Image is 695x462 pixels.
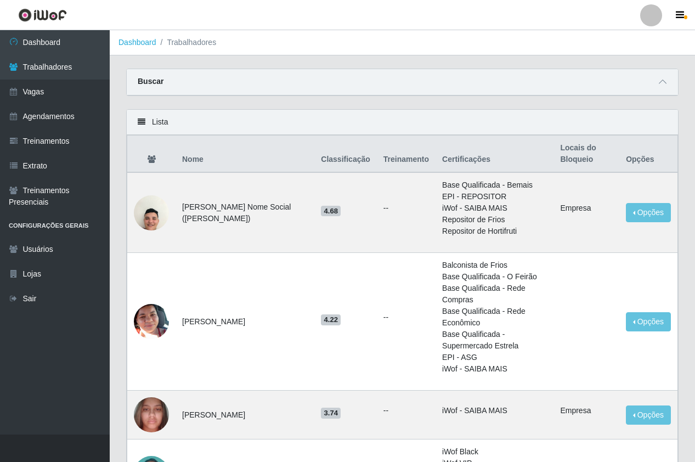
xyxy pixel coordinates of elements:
[110,30,695,55] nav: breadcrumb
[442,283,547,306] li: Base Qualificada - Rede Compras
[156,37,217,48] li: Trabalhadores
[626,312,671,331] button: Opções
[176,253,314,391] td: [PERSON_NAME]
[436,136,553,173] th: Certificações
[176,391,314,440] td: [PERSON_NAME]
[176,136,314,173] th: Nome
[321,314,341,325] span: 4.22
[134,189,169,236] img: 1728483515681.jpeg
[560,202,613,214] li: Empresa
[626,405,671,425] button: Opções
[442,260,547,271] li: Balconista de Frios
[18,8,67,22] img: CoreUI Logo
[383,405,429,416] ul: --
[619,136,677,173] th: Opções
[377,136,436,173] th: Treinamento
[321,206,341,217] span: 4.68
[442,214,547,226] li: Repositor de Frios
[442,179,547,191] li: Base Qualificada - Bemais
[442,191,547,202] li: EPI - REPOSITOR
[314,136,377,173] th: Classificação
[442,329,547,352] li: Base Qualificada - Supermercado Estrela
[383,202,429,214] ul: --
[442,446,547,458] li: iWof Black
[176,172,314,253] td: [PERSON_NAME] Nome Social ([PERSON_NAME])
[626,203,671,222] button: Opções
[560,405,613,416] li: Empresa
[442,352,547,363] li: EPI - ASG
[553,136,619,173] th: Locais do Bloqueio
[138,77,163,86] strong: Buscar
[442,405,547,416] li: iWof - SAIBA MAIS
[442,271,547,283] li: Base Qualificada - O Feirão
[118,38,156,47] a: Dashboard
[321,408,341,419] span: 3.74
[134,391,169,438] img: 1691093622659.jpeg
[442,202,547,214] li: iWof - SAIBA MAIS
[134,300,169,343] img: 1683421485038.jpeg
[442,226,547,237] li: Repositor de Hortifruti
[442,306,547,329] li: Base Qualificada - Rede Econômico
[442,363,547,375] li: iWof - SAIBA MAIS
[383,312,429,323] ul: --
[127,110,678,135] div: Lista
